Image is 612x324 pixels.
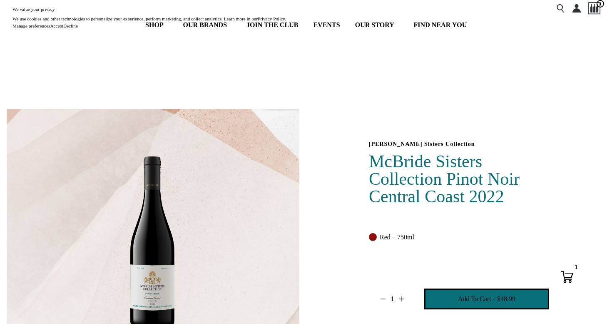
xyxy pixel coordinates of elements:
[241,17,304,33] a: JOIN THE CLUB
[183,20,227,30] span: OUR BRANDS
[246,20,298,30] span: JOIN THE CLUB
[313,20,340,30] span: EVENTS
[414,20,467,30] span: FIND NEAR YOU
[369,233,414,241] p: Red – 750ml
[424,289,549,309] button: Add To Cart - $18.99
[145,20,164,30] span: SHOP
[571,262,582,273] div: 1
[11,4,41,13] button: Mobile Menu Trigger
[350,17,404,33] a: OUR STORY
[308,17,345,33] a: EVENTS
[497,294,515,304] span: $18.99
[391,295,394,302] span: 1
[355,20,394,30] span: OUR STORY
[369,153,549,205] h1: McBride Sisters Collection Pinot Noir Central Coast 2022
[140,17,174,33] a: SHOP
[369,141,549,148] h6: [PERSON_NAME] Sisters Collection
[408,17,473,33] a: FIND NEAR YOU
[458,294,495,304] span: Add To Cart -
[177,17,237,33] a: OUR BRANDS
